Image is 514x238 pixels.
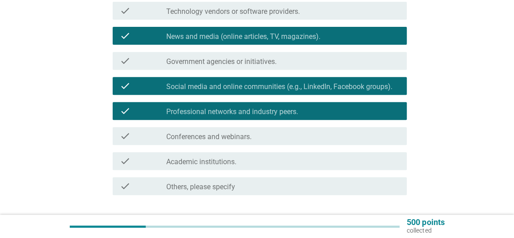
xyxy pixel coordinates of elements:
[120,156,131,166] i: check
[120,5,131,16] i: check
[120,106,131,116] i: check
[166,32,320,41] label: News and media (online articles, TV, magazines).
[166,107,298,116] label: Professional networks and industry peers.
[407,226,444,234] p: collected
[120,181,131,191] i: check
[120,30,131,41] i: check
[407,218,444,226] p: 500 points
[166,82,392,91] label: Social media and online communities (e.g., LinkedIn, Facebook groups).
[166,57,277,66] label: Government agencies or initiatives.
[166,157,236,166] label: Academic institutions.
[120,131,131,141] i: check
[166,132,252,141] label: Conferences and webinars.
[166,7,300,16] label: Technology vendors or software providers.
[120,81,131,91] i: check
[166,183,235,191] label: Others, please specify
[120,55,131,66] i: check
